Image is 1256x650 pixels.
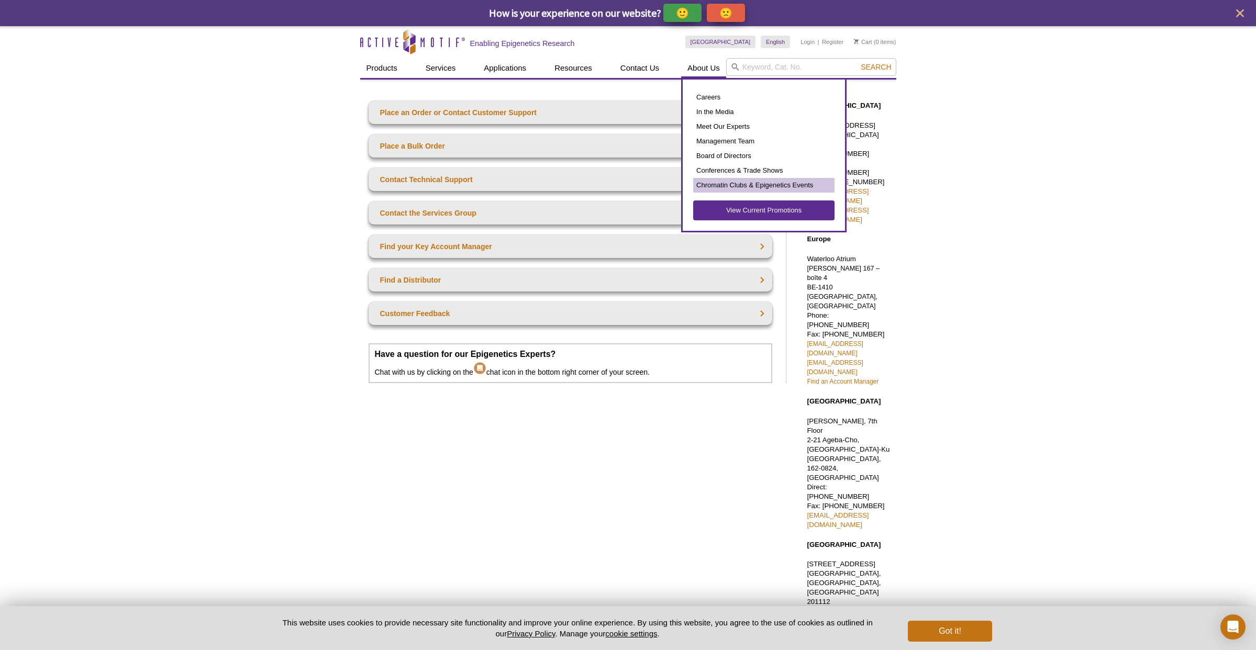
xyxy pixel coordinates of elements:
[470,39,575,48] h2: Enabling Epigenetics Research
[807,235,831,243] strong: Europe
[807,121,891,225] p: [STREET_ADDRESS] [GEOGRAPHIC_DATA] Toll Free: [PHONE_NUMBER] Direct: [PHONE_NUMBER] Fax: [PHONE_N...
[489,6,661,19] span: How is your experience on our website?
[693,163,835,178] a: Conferences & Trade Shows
[719,6,732,19] p: 🙁
[1233,7,1247,20] button: close
[861,63,891,71] span: Search
[807,397,881,405] strong: [GEOGRAPHIC_DATA]
[369,168,772,191] a: Contact Technical Support
[375,350,556,358] strong: Have a question for our Epigenetics Experts?
[264,617,891,639] p: This website uses cookies to provide necessary site functionality and improve your online experie...
[807,417,891,530] p: [PERSON_NAME], 7th Floor 2-21 Ageba-Cho, [GEOGRAPHIC_DATA]-Ku [GEOGRAPHIC_DATA], 162-0824, [GEOGR...
[369,101,772,124] a: Place an Order or Contact Customer Support
[818,36,819,48] li: |
[693,149,835,163] a: Board of Directors
[676,6,689,19] p: 🙂
[854,38,872,46] a: Cart
[807,359,863,376] a: [EMAIL_ADDRESS][DOMAIN_NAME]
[693,105,835,119] a: In the Media
[726,58,896,76] input: Keyword, Cat. No.
[369,201,772,225] a: Contact the Services Group
[822,38,843,46] a: Register
[693,178,835,193] a: Chromatin Clubs & Epigenetics Events
[854,39,859,44] img: Your Cart
[693,134,835,149] a: Management Team
[369,302,772,325] a: Customer Feedback
[858,62,894,72] button: Search
[507,629,555,638] a: Privacy Policy
[807,265,880,310] span: [PERSON_NAME] 167 – boîte 4 BE-1410 [GEOGRAPHIC_DATA], [GEOGRAPHIC_DATA]
[369,235,772,258] a: Find your Key Account Manager
[807,378,879,385] a: Find an Account Manager
[375,350,766,377] p: Chat with us by clicking on the chat icon in the bottom right corner of your screen.
[807,254,891,386] p: Waterloo Atrium Phone: [PHONE_NUMBER] Fax: [PHONE_NUMBER]
[693,200,835,220] a: View Current Promotions
[360,58,404,78] a: Products
[693,119,835,134] a: Meet Our Experts
[605,629,657,638] button: cookie settings
[1220,614,1246,640] div: Open Intercom Messenger
[807,340,863,357] a: [EMAIL_ADDRESS][DOMAIN_NAME]
[801,38,815,46] a: Login
[761,36,790,48] a: English
[693,90,835,105] a: Careers
[473,359,486,375] img: Intercom Chat
[807,511,869,529] a: [EMAIL_ADDRESS][DOMAIN_NAME]
[685,36,756,48] a: [GEOGRAPHIC_DATA]
[614,58,665,78] a: Contact Us
[908,621,992,642] button: Got it!
[807,541,881,548] strong: [GEOGRAPHIC_DATA]
[369,268,772,292] a: Find a Distributor
[854,36,896,48] li: (0 items)
[681,58,726,78] a: About Us
[369,135,772,158] a: Place a Bulk Order
[419,58,462,78] a: Services
[477,58,532,78] a: Applications
[548,58,598,78] a: Resources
